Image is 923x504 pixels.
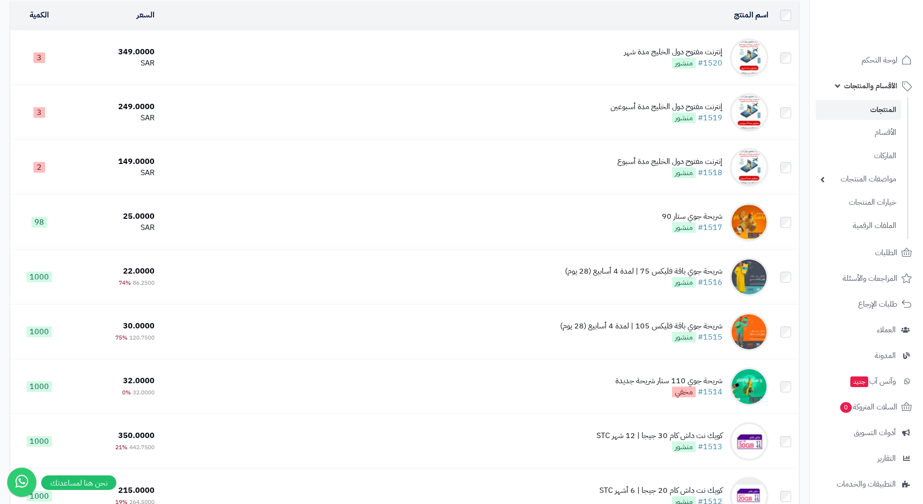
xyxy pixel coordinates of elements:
[857,26,914,47] img: logo-2.png
[815,370,917,393] a: وآتس آبجديد
[565,266,722,277] div: شريحة جوي باقة فليكس 75 | لمدة 4 أسابيع (28 يوم)
[850,376,868,387] span: جديد
[123,265,155,277] span: 22.0000
[73,222,155,233] div: SAR
[133,388,155,397] span: 32.0000
[115,333,127,342] span: 75%
[73,47,155,58] div: 349.0000
[815,447,917,470] a: التقارير
[123,375,155,387] span: 32.0000
[815,122,901,143] a: الأقسام
[877,323,896,337] span: العملاء
[698,57,722,69] a: #1520
[137,9,155,21] a: السعر
[730,38,768,77] img: إنترنت مفتوح دول الخليج مدة شهر
[815,344,917,367] a: المدونة
[27,381,52,392] span: 1000
[118,485,155,496] span: 215.0000
[672,277,696,288] span: منشور
[73,101,155,113] div: 249.0000
[861,53,897,67] span: لوحة التحكم
[73,58,155,69] div: SAR
[599,485,722,496] div: كويك نت داش كام 20 جيجا | 6 أشهر STC
[698,331,722,343] a: #1515
[31,217,47,228] span: 98
[815,318,917,341] a: العملاء
[560,321,722,332] div: شريحة جوي باقة فليكس 105 | لمدة 4 أسابيع (28 يوم)
[73,113,155,124] div: SAR
[672,113,696,123] span: منشور
[615,375,722,387] div: شريحة جوي 110 ستار شريحة جديدة
[849,374,896,388] span: وآتس آب
[129,333,155,342] span: 120.7500
[118,430,155,441] span: 350.0000
[730,422,768,461] img: كويك نت داش كام 30 جيجا | 12 شهر STC
[730,312,768,351] img: شريحة جوي باقة فليكس 105 | لمدة 4 أسابيع (28 يوم)
[875,246,897,260] span: الطلبات
[730,258,768,296] img: شريحة جوي باقة فليكس 75 | لمدة 4 أسابيع (28 يوم)
[610,101,722,113] div: إنترنت مفتوح دول الخليج مدة أسبوعين
[672,332,696,342] span: منشور
[27,491,52,502] span: 1000
[123,320,155,332] span: 30.0000
[815,192,901,213] a: خيارات المنتجات
[815,267,917,290] a: المراجعات والأسئلة
[672,222,696,233] span: منشور
[672,167,696,178] span: منشور
[877,452,896,465] span: التقارير
[698,276,722,288] a: #1516
[844,79,897,93] span: الأقسام والمنتجات
[698,441,722,453] a: #1513
[734,9,768,21] a: اسم المنتج
[815,421,917,444] a: أدوات التسويق
[698,112,722,124] a: #1519
[672,58,696,68] span: منشور
[815,241,917,264] a: الطلبات
[698,167,722,179] a: #1518
[854,426,896,439] span: أدوات التسويق
[133,278,155,287] span: 86.2500
[858,297,897,311] span: طلبات الإرجاع
[672,387,696,397] span: مخفي
[662,211,722,222] div: شريحة جوي ستار 90
[27,326,52,337] span: 1000
[73,156,155,167] div: 149.0000
[843,272,897,285] span: المراجعات والأسئلة
[730,203,768,242] img: شريحة جوي ستار 90
[27,272,52,282] span: 1000
[815,293,917,316] a: طلبات الإرجاع
[815,100,901,120] a: المنتجات
[839,400,897,414] span: السلات المتروكة
[33,52,45,63] span: 3
[73,211,155,222] div: 25.0000
[115,443,127,452] span: 21%
[815,169,901,190] a: مواصفات المنتجات
[837,477,896,491] span: التطبيقات والخدمات
[33,107,45,118] span: 3
[875,349,896,362] span: المدونة
[122,388,131,397] span: 0%
[840,402,852,413] span: 0
[624,47,722,58] div: إنترنت مفتوح دول الخليج مدة شهر
[119,278,131,287] span: 74%
[815,146,901,166] a: الماركات
[815,49,917,72] a: لوحة التحكم
[27,436,52,447] span: 1000
[698,222,722,233] a: #1517
[33,162,45,173] span: 2
[73,167,155,179] div: SAR
[815,472,917,496] a: التطبيقات والخدمات
[815,215,901,236] a: الملفات الرقمية
[30,9,49,21] a: الكمية
[617,156,722,167] div: إنترنت مفتوح دول الخليج مدة أسبوع
[129,443,155,452] span: 442.7500
[730,367,768,406] img: شريحة جوي 110 ستار شريحة جديدة
[730,148,768,187] img: إنترنت مفتوح دول الخليج مدة أسبوع
[596,430,722,441] div: كويك نت داش كام 30 جيجا | 12 شهر STC
[698,386,722,398] a: #1514
[672,441,696,452] span: منشور
[730,93,768,132] img: إنترنت مفتوح دول الخليج مدة أسبوعين
[815,395,917,419] a: السلات المتروكة0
